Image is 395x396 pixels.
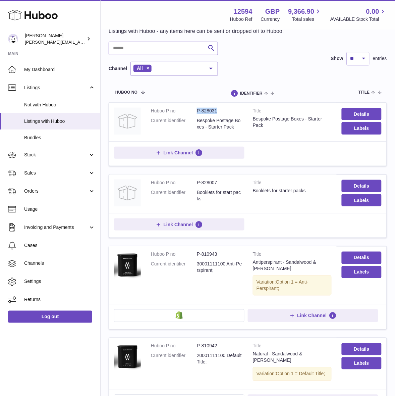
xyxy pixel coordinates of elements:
[197,251,243,258] dd: P-810943
[24,135,95,141] span: Bundles
[330,7,387,22] a: 0.00 AVAILABLE Stock Total
[297,313,327,319] span: Link Channel
[8,34,18,44] img: owen@wearemakewaves.com
[330,16,387,22] span: AVAILABLE Stock Total
[24,279,95,285] span: Settings
[253,367,332,381] div: Variation:
[240,91,263,96] span: identifier
[253,116,332,129] div: Bespoke Postage Boxes - Starter Pack
[24,297,95,303] span: Returns
[176,311,183,319] img: shopify-small.png
[151,108,197,114] dt: Huboo P no
[197,353,243,365] dd: 20001111100 Default Title;
[342,108,382,120] a: Details
[25,39,134,45] span: [PERSON_NAME][EMAIL_ADDRESS][DOMAIN_NAME]
[197,261,243,274] dd: 30001111100 Anti-Perspirant;
[342,180,382,192] a: Details
[358,90,370,95] span: title
[197,189,243,202] dd: Booklets for start packs
[151,261,197,274] dt: Current identifier
[230,16,252,22] div: Huboo Ref
[342,266,382,278] button: Labels
[248,309,378,322] button: Link Channel
[197,343,243,349] dd: P-810942
[151,117,197,130] dt: Current identifier
[24,206,95,212] span: Usage
[253,251,332,259] strong: Title
[151,180,197,186] dt: Huboo P no
[292,16,322,22] span: Total sales
[114,251,141,279] img: Antiperspirant - Sandalwood & Patchouli
[373,55,387,62] span: entries
[164,221,193,228] span: Link Channel
[114,108,141,135] img: Bespoke Postage Boxes - Starter Pack
[257,280,308,291] span: Option 1 = Anti-Perspirant;
[253,351,332,364] div: Natural - Sandalwood & [PERSON_NAME]
[24,85,88,91] span: Listings
[114,180,141,206] img: Booklets for starter packs
[25,33,85,45] div: [PERSON_NAME]
[24,152,88,158] span: Stock
[342,357,382,369] button: Labels
[151,353,197,365] dt: Current identifier
[288,7,322,22] a: 9,366.90 Total sales
[261,16,280,22] div: Currency
[114,343,141,370] img: Natural - Sandalwood & Patchouli
[366,7,379,16] span: 0.00
[114,147,244,159] button: Link Channel
[342,194,382,206] button: Labels
[253,343,332,351] strong: Title
[151,189,197,202] dt: Current identifier
[197,117,243,130] dd: Bespoke Postage Boxes - Starter Pack
[24,102,95,108] span: Not with Huboo
[265,7,280,16] strong: GBP
[253,108,332,116] strong: Title
[253,188,332,194] div: Booklets for starter packs
[234,7,252,16] strong: 12594
[288,7,315,16] span: 9,366.90
[114,218,244,231] button: Link Channel
[24,242,95,249] span: Cases
[115,90,137,95] span: Huboo no
[342,122,382,134] button: Labels
[151,251,197,258] dt: Huboo P no
[253,180,332,188] strong: Title
[253,259,332,272] div: Antiperspirant - Sandalwood & [PERSON_NAME]
[24,118,95,125] span: Listings with Huboo
[151,343,197,349] dt: Huboo P no
[8,311,92,323] a: Log out
[24,170,88,176] span: Sales
[342,343,382,355] a: Details
[109,65,127,72] label: Channel
[137,65,143,71] span: All
[197,108,243,114] dd: P-828031
[197,180,243,186] dd: P-828007
[24,188,88,194] span: Orders
[276,371,325,377] span: Option 1 = Default Title;
[331,55,343,62] label: Show
[164,150,193,156] span: Link Channel
[109,28,284,35] p: Listings with Huboo - any items here can be sent or dropped off to Huboo.
[24,224,88,231] span: Invoicing and Payments
[342,252,382,264] a: Details
[253,276,332,296] div: Variation:
[24,66,95,73] span: My Dashboard
[24,260,95,267] span: Channels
